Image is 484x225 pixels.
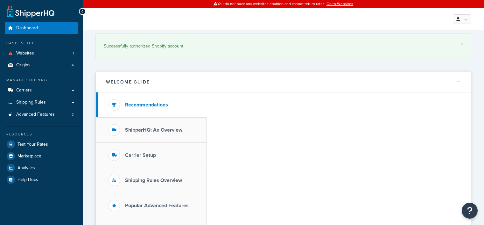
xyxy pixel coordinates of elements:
[5,150,78,162] a: Marketplace
[5,59,78,71] a: Origins4
[16,112,55,117] span: Advanced Features
[125,152,156,158] h3: Carrier Setup
[5,84,78,96] a: Carriers
[460,42,463,47] a: ×
[5,174,78,185] a: Help Docs
[18,177,38,183] span: Help Docs
[125,178,182,183] h3: Shipping Rules Overview
[104,42,463,51] div: Successfully authorized Shopify account
[16,100,46,105] span: Shipping Rules
[5,139,78,150] a: Test Your Rates
[16,25,38,31] span: Dashboard
[73,51,74,56] span: 1
[125,127,182,133] h3: ShipperHQ: An Overview
[5,47,78,59] a: Websites1
[125,203,189,208] h3: Popular Advanced Features
[5,109,78,120] li: Advanced Features
[326,1,353,7] a: Go to Websites
[72,112,74,117] span: 3
[18,154,41,159] span: Marketplace
[5,22,78,34] a: Dashboard
[18,142,48,147] span: Test Your Rates
[16,62,31,68] span: Origins
[5,77,78,83] div: Manage Shipping
[96,72,471,92] button: Welcome Guide
[462,203,478,219] button: Open Resource Center
[18,165,35,171] span: Analytics
[16,88,32,93] span: Carriers
[125,102,168,108] h3: Recommendations
[106,80,150,84] h2: Welcome Guide
[16,51,34,56] span: Websites
[5,162,78,174] a: Analytics
[5,59,78,71] li: Origins
[5,109,78,120] a: Advanced Features3
[5,132,78,137] div: Resources
[5,40,78,46] div: Basic Setup
[72,62,74,68] span: 4
[5,97,78,108] a: Shipping Rules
